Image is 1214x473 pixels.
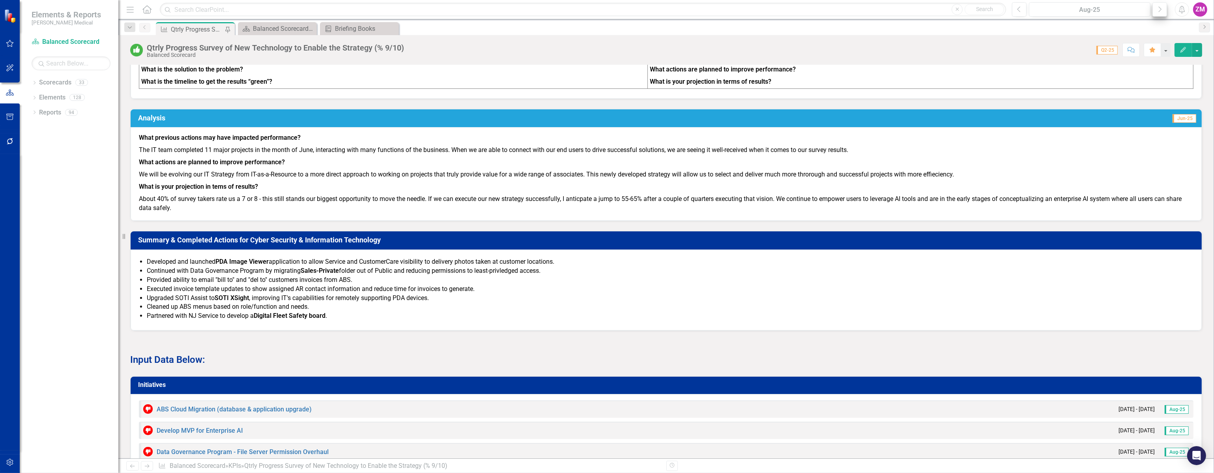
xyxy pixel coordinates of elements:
[138,381,1197,389] h3: Initiatives
[147,52,404,58] div: Balanced Scorecard
[244,462,447,469] div: Qtrly Progress Survey of New Technology to Enable the Strategy (% 9/10)
[240,24,315,34] a: Balanced Scorecard Welcome Page
[138,236,1197,244] h3: Summary & Completed Actions for Cyber Security & Information Technology
[139,158,285,166] strong: What actions are planned to improve performance?
[965,4,1004,15] button: Search
[139,193,1193,213] p: About 40% of survey takers rate us a 7 or 8 - this still stands our biggest opportunity to move t...
[335,24,397,34] div: Briefing Books
[130,354,205,365] strong: Input Data Below:
[1096,46,1118,54] span: Q2-25
[147,302,1193,312] li: Cleaned up ABS menus based on role/function and needs.
[143,426,153,435] img: Below Target
[147,257,1193,267] li: Developed and launched application to allow Service and CustomerCare visibility to delivery photo...
[1119,405,1155,413] small: [DATE] - [DATE]
[171,24,223,34] div: Qtrly Progress Survey of New Technology to Enable the Strategy (% 9/10)
[147,312,1193,321] li: Partnered with NJ Service to develop a .
[157,405,312,413] a: ABS Cloud Migration (database & application upgrade)
[1165,448,1189,456] span: Aug-25
[139,134,301,141] strong: What previous actions may have impacted performance?
[158,462,660,471] div: » »
[1029,2,1150,17] button: Aug-25
[147,276,1193,285] li: Provided ability to email "bill to" and "del to" customers invoices from ABS.
[147,267,1193,276] li: Continued with Data Governance Program by migrating folder out of Public and reducing permissions...
[322,24,397,34] a: Briefing Books
[32,19,101,26] small: [PERSON_NAME] Medical
[69,94,85,101] div: 128
[39,108,61,117] a: Reports
[141,66,243,73] strong: What is the solution to the problem?
[130,44,143,56] img: On or Above Target
[301,267,339,274] strong: Sales-Private
[650,66,796,73] strong: What actions are planned to improve performance?
[139,144,1193,156] p: The IT team completed 11 major projects in the month of June, interacting with many functions of ...
[138,114,696,122] h3: Analysis
[1032,5,1148,15] div: Aug-25
[147,43,404,52] div: Qtrly Progress Survey of New Technology to Enable the Strategy (% 9/10)
[139,183,258,190] strong: What is your projection in tems of results?
[65,109,78,116] div: 94
[254,312,325,319] strong: Digital Fleet Safety board
[32,10,101,19] span: Elements & Reports
[1173,114,1196,123] span: Jun-25
[157,427,243,434] a: Develop MVP for Enterprise AI
[650,78,771,85] strong: What is your projection in terms of results?
[976,6,993,12] span: Search
[39,78,71,87] a: Scorecards
[39,93,65,102] a: Elements
[32,38,110,47] a: Balanced Scorecard
[75,79,88,86] div: 33
[215,294,249,302] strong: SOTI XSight
[157,448,329,456] a: Data Governance Program - File Server Permission Overhaul
[215,258,269,265] strong: PDA Image Viewer
[141,78,272,85] strong: What is the timeline to get the results “green”?
[139,169,1193,181] p: We will be evolving our IT Strategy from IT-as-a-Resource to a more direct approach to working on...
[143,404,153,414] img: Below Target
[253,24,315,34] div: Balanced Scorecard Welcome Page
[1187,446,1206,465] div: Open Intercom Messenger
[147,294,1193,303] li: Upgraded SOTI Assist to , improving IT's capabilities for remotely supporting PDA devices.
[147,285,1193,294] li: Executed invoice template updates to show assigned AR contact information and reduce time for inv...
[1193,2,1207,17] button: ZM
[1165,426,1189,435] span: Aug-25
[32,56,110,70] input: Search Below...
[143,447,153,456] img: Below Target
[170,462,225,469] a: Balanced Scorecard
[160,3,1006,17] input: Search ClearPoint...
[4,9,18,23] img: ClearPoint Strategy
[1119,448,1155,456] small: [DATE] - [DATE]
[1119,427,1155,434] small: [DATE] - [DATE]
[1165,405,1189,414] span: Aug-25
[228,462,241,469] a: KPIs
